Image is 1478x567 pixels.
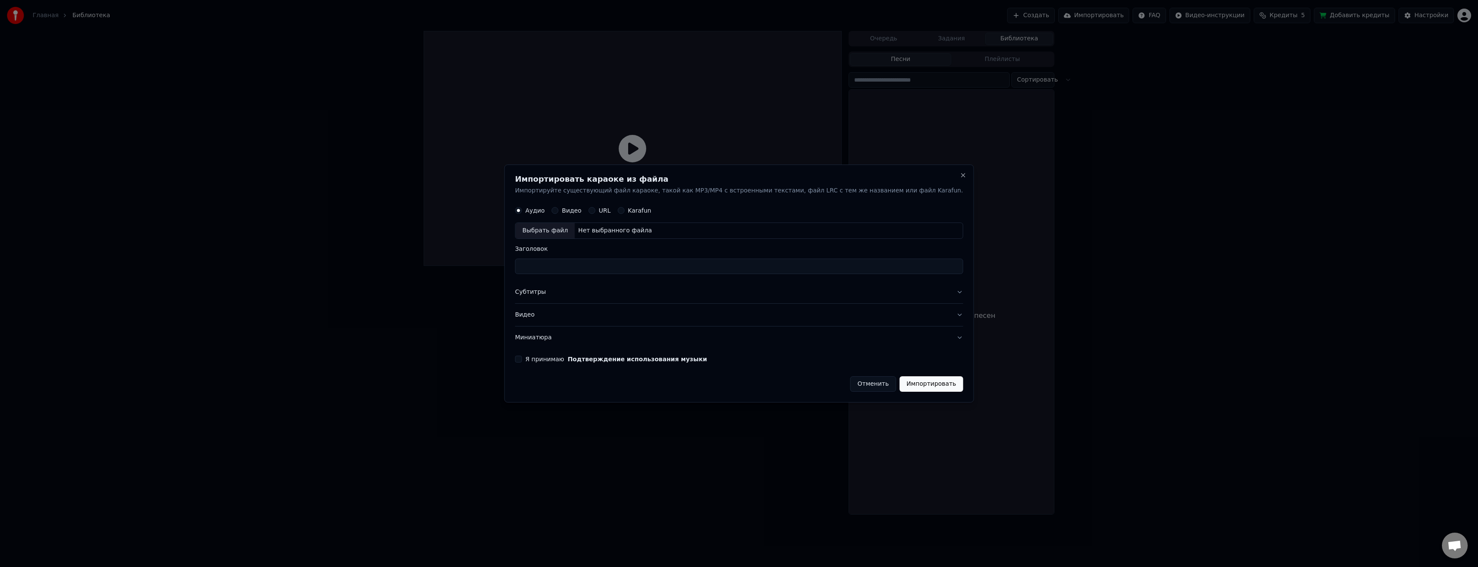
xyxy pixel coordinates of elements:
button: Миниатюра [515,326,963,349]
div: Выбрать файл [516,223,575,238]
div: Нет выбранного файла [575,226,656,235]
button: Я принимаю [568,356,707,362]
label: Я принимаю [525,356,707,362]
label: Karafun [628,207,651,213]
button: Отменить [850,376,896,392]
button: Видео [515,304,963,326]
button: Субтитры [515,281,963,303]
label: Заголовок [515,246,963,252]
label: Аудио [525,207,545,213]
label: URL [599,207,611,213]
h2: Импортировать караоке из файла [515,175,963,183]
button: Импортировать [900,376,963,392]
p: Импортируйте существующий файл караоке, такой как MP3/MP4 с встроенными текстами, файл LRC с тем ... [515,186,963,195]
label: Видео [562,207,582,213]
